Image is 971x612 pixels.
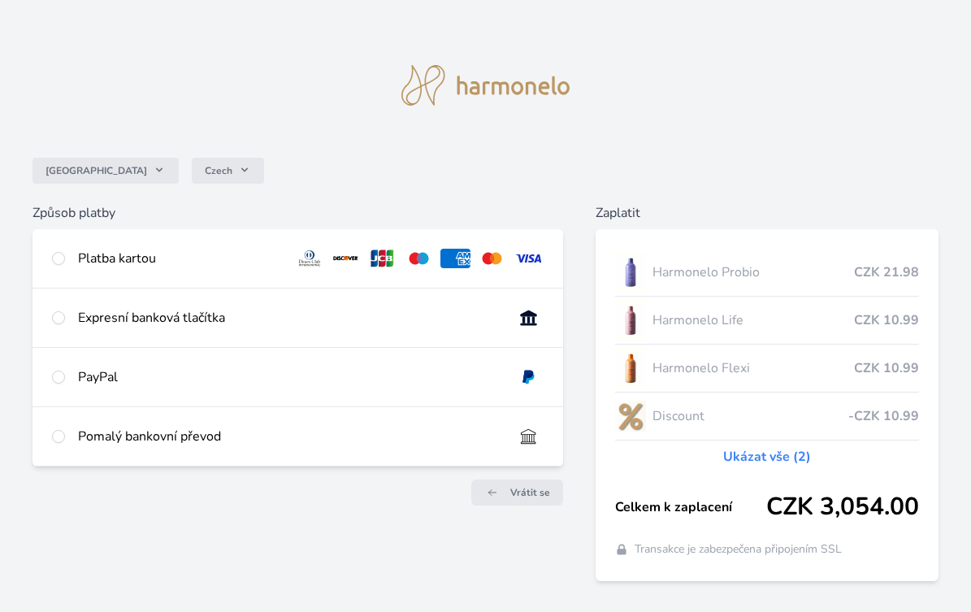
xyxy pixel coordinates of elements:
span: Harmonelo Life [652,310,854,330]
div: Expresní banková tlačítka [78,308,501,328]
a: Vrátit se [471,480,563,506]
img: CLEAN_LIFE_se_stinem_x-lo.jpg [615,300,646,341]
div: PayPal [78,367,501,387]
img: onlineBanking_CZ.svg [514,308,544,328]
img: diners.svg [295,249,325,268]
img: discover.svg [331,249,361,268]
span: CZK 3,054.00 [766,493,919,522]
img: CLEAN_PROBIO_se_stinem_x-lo.jpg [615,252,646,293]
img: amex.svg [440,249,470,268]
img: visa.svg [514,249,544,268]
span: Transakce je zabezpečena připojením SSL [635,541,842,558]
span: CZK 10.99 [854,358,919,378]
div: Pomalý bankovní převod [78,427,501,446]
button: [GEOGRAPHIC_DATA] [33,158,179,184]
span: -CZK 10.99 [848,406,919,426]
h6: Zaplatit [596,203,938,223]
span: Harmonelo Probio [652,263,854,282]
span: Czech [205,164,232,177]
span: CZK 21.98 [854,263,919,282]
div: Platba kartou [78,249,282,268]
img: discount-lo.png [615,396,646,436]
button: Czech [192,158,264,184]
img: maestro.svg [404,249,434,268]
h6: Způsob platby [33,203,563,223]
span: [GEOGRAPHIC_DATA] [46,164,147,177]
img: paypal.svg [514,367,544,387]
span: Celkem k zaplacení [615,497,766,517]
img: jcb.svg [367,249,397,268]
img: bankTransfer_IBAN.svg [514,427,544,446]
span: Discount [652,406,848,426]
span: CZK 10.99 [854,310,919,330]
img: logo.svg [401,65,570,106]
img: mc.svg [477,249,507,268]
span: Vrátit se [510,486,550,499]
span: Harmonelo Flexi [652,358,854,378]
a: Ukázat vše (2) [723,447,811,467]
img: CLEAN_FLEXI_se_stinem_x-hi_(1)-lo.jpg [615,348,646,388]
